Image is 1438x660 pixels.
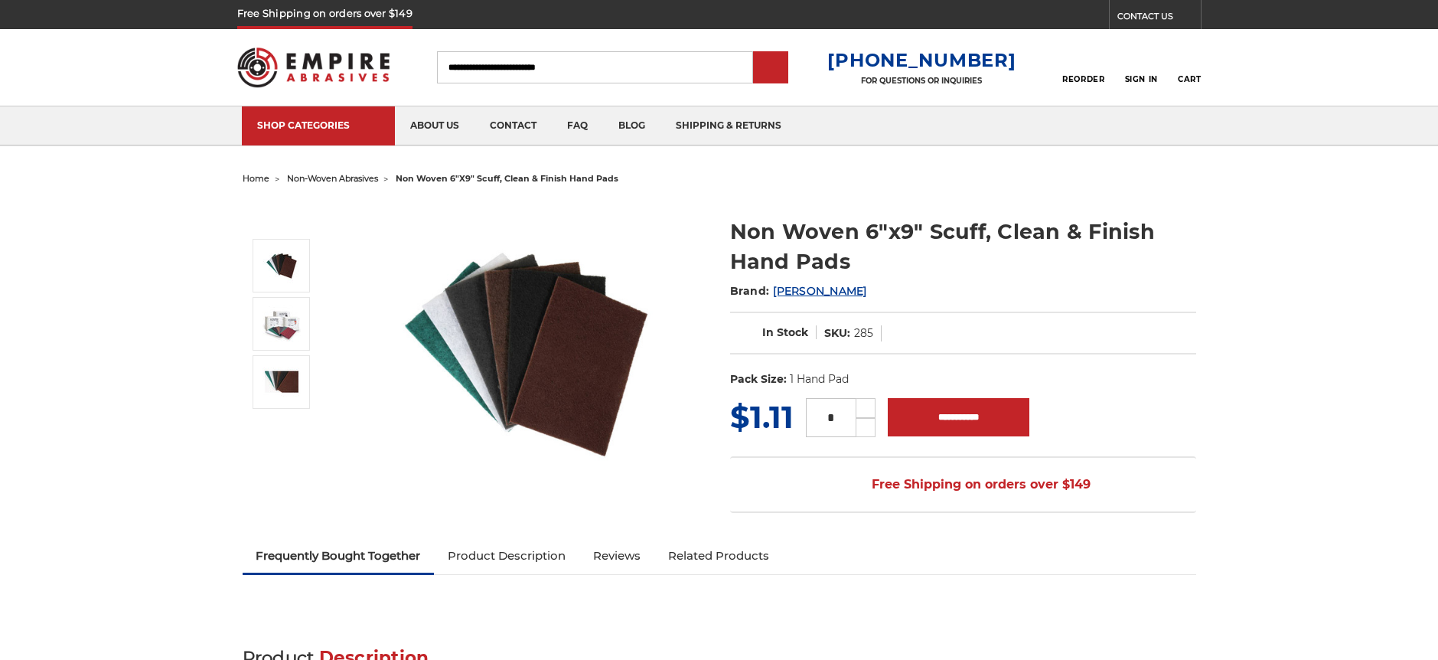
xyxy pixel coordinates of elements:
[1178,74,1201,84] span: Cart
[552,106,603,145] a: faq
[603,106,660,145] a: blog
[1125,74,1158,84] span: Sign In
[827,49,1016,71] a: [PHONE_NUMBER]
[1062,51,1104,83] a: Reorder
[835,469,1091,500] span: Free Shipping on orders over $149
[1178,51,1201,84] a: Cart
[1117,8,1201,29] a: CONTACT US
[373,201,680,507] img: Non Woven 6"x9" Scuff, Clean & Finish Hand Pads
[730,217,1196,276] h1: Non Woven 6"x9" Scuff, Clean & Finish Hand Pads
[243,173,269,184] a: home
[824,325,850,341] dt: SKU:
[579,539,654,573] a: Reviews
[654,539,783,573] a: Related Products
[287,173,378,184] a: non-woven abrasives
[762,325,808,339] span: In Stock
[773,284,866,298] a: [PERSON_NAME]
[755,53,786,83] input: Submit
[730,371,787,387] dt: Pack Size:
[257,119,380,131] div: SHOP CATEGORIES
[1062,74,1104,84] span: Reorder
[790,371,849,387] dd: 1 Hand Pad
[262,305,301,342] img: Non Woven 6"x9" Scuff, Clean & Finish Hand Pads
[395,106,474,145] a: about us
[854,325,873,341] dd: 285
[237,38,390,97] img: Empire Abrasives
[730,398,794,436] span: $1.11
[434,539,579,573] a: Product Description
[827,76,1016,86] p: FOR QUESTIONS OR INQUIRIES
[474,106,552,145] a: contact
[242,106,395,145] a: SHOP CATEGORIES
[396,173,618,184] span: non woven 6"x9" scuff, clean & finish hand pads
[660,106,797,145] a: shipping & returns
[730,284,770,298] span: Brand:
[262,247,301,285] img: Non Woven 6"x9" Scuff, Clean & Finish Hand Pads
[262,368,301,397] img: Non Woven 6"x9" Scuff, Clean & Finish Hand Pads
[243,539,435,573] a: Frequently Bought Together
